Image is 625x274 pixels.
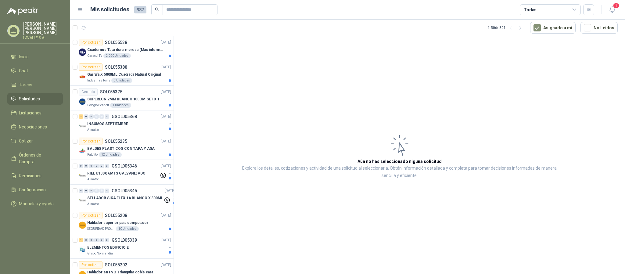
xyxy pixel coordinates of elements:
[23,36,63,40] p: LAVALLE S.A.
[79,172,86,179] img: Company Logo
[99,152,122,157] div: 12 Unidades
[79,39,102,46] div: Por cotizar
[79,113,172,132] a: 3 0 0 0 0 0 GSOL005368[DATE] Company LogoINSUMOS SEPTIEMBREAlmatec
[23,22,63,35] p: [PERSON_NAME] [PERSON_NAME] [PERSON_NAME]
[105,65,127,69] p: SOL055388
[7,7,38,15] img: Logo peakr
[161,163,171,169] p: [DATE]
[84,164,88,168] div: 0
[87,177,99,182] p: Almatec
[87,53,102,58] p: Caracol TV
[79,222,86,229] img: Company Logo
[100,90,122,94] p: SOL055375
[19,172,41,179] span: Remisiones
[87,202,99,207] p: Almatec
[357,158,442,165] h3: Aún no has seleccionado niguna solicitud
[161,139,171,144] p: [DATE]
[79,162,172,182] a: 0 0 0 0 0 0 GSOL005346[DATE] Company LogoRIEL U100X 6MTS GALVANIZADOAlmatec
[19,81,32,88] span: Tareas
[161,213,171,218] p: [DATE]
[580,22,618,34] button: No Leídos
[87,146,155,152] p: BALDES PLASTICOS CON TAPA Y ASA
[112,114,137,119] p: GSOL005368
[105,139,127,143] p: SOL055235
[19,138,33,144] span: Cotizar
[19,152,57,165] span: Órdenes de Compra
[613,3,620,9] span: 1
[79,238,83,242] div: 1
[94,164,99,168] div: 0
[79,114,83,119] div: 3
[99,114,104,119] div: 0
[161,89,171,95] p: [DATE]
[7,149,63,168] a: Órdenes de Compra
[79,187,176,207] a: 0 0 0 0 0 0 GSOL005345[DATE] Company LogoSELLADOR SIKA FLEX 1A BLANCO X 300MLAlmatec
[90,5,129,14] h1: Mis solicitudes
[105,114,109,119] div: 0
[87,103,109,108] p: Colegio Bennett
[84,189,88,193] div: 0
[87,96,163,102] p: SUPERLON 2MM BLANCO 100CM SET X 150 METROS
[161,40,171,45] p: [DATE]
[79,63,102,71] div: Por cotizar
[19,96,40,102] span: Solicitudes
[105,164,109,168] div: 0
[87,171,145,176] p: RIEL U100X 6MTS GALVANIZADO
[112,189,137,193] p: GSOL005345
[161,262,171,268] p: [DATE]
[79,197,86,204] img: Company Logo
[79,164,83,168] div: 0
[165,188,175,194] p: [DATE]
[87,195,163,201] p: SELLADOR SIKA FLEX 1A BLANCO X 300ML
[79,98,86,105] img: Company Logo
[134,6,146,13] span: 987
[7,184,63,196] a: Configuración
[111,78,132,83] div: 5 Unidades
[19,53,29,60] span: Inicio
[105,213,127,218] p: SOL055208
[161,237,171,243] p: [DATE]
[105,40,127,45] p: SOL055538
[70,61,174,86] a: Por cotizarSOL055388[DATE] Company LogoGarrafa X 5000ML Cuadrada Natural OriginalIndustrias Tomy5...
[7,65,63,77] a: Chat
[87,251,113,256] p: Grupo Normandía
[79,246,86,254] img: Company Logo
[607,4,618,15] button: 1
[87,72,161,78] p: Garrafa X 5000ML Cuadrada Natural Original
[99,164,104,168] div: 0
[7,170,63,182] a: Remisiones
[79,138,102,145] div: Por cotizar
[79,236,172,256] a: 1 0 0 0 0 0 GSOL005339[DATE] Company LogoELEMENTOS EDIFICIO EGrupo Normandía
[99,189,104,193] div: 0
[103,53,131,58] div: 2.000 Unidades
[79,73,86,81] img: Company Logo
[7,198,63,210] a: Manuales y ayuda
[488,23,525,33] div: 1 - 50 de 891
[7,135,63,147] a: Cotizar
[87,220,148,226] p: Hablador superior para computador
[70,135,174,160] a: Por cotizarSOL055235[DATE] Company LogoBALDES PLASTICOS CON TAPA Y ASAPatojito12 Unidades
[7,121,63,133] a: Negociaciones
[87,121,128,127] p: INSUMOS SEPTIEMBRE
[87,245,129,251] p: ELEMENTOS EDIFICIO E
[89,189,94,193] div: 0
[87,47,163,53] p: Cuadernos Tapa dura impresa (Mas informacion en el adjunto)
[7,93,63,105] a: Solicitudes
[19,200,54,207] span: Manuales y ayuda
[89,114,94,119] div: 0
[70,36,174,61] a: Por cotizarSOL055538[DATE] Company LogoCuadernos Tapa dura impresa (Mas informacion en el adjunto...
[105,189,109,193] div: 0
[7,51,63,63] a: Inicio
[79,261,102,269] div: Por cotizar
[89,238,94,242] div: 0
[161,64,171,70] p: [DATE]
[84,238,88,242] div: 0
[155,7,159,12] span: search
[79,88,98,96] div: Cerrado
[94,189,99,193] div: 0
[79,123,86,130] img: Company Logo
[161,114,171,120] p: [DATE]
[7,107,63,119] a: Licitaciones
[112,164,137,168] p: GSOL005346
[94,114,99,119] div: 0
